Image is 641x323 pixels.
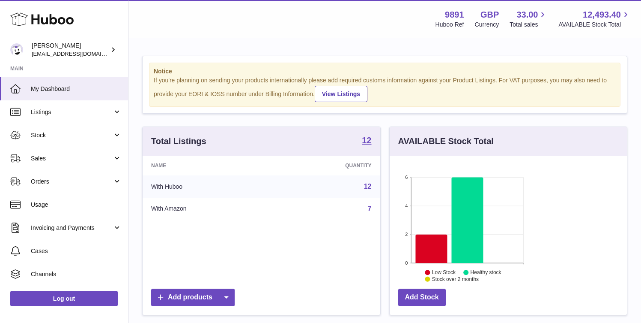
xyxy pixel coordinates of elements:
[31,247,122,255] span: Cases
[31,85,122,93] span: My Dashboard
[480,9,499,21] strong: GBP
[510,9,548,29] a: 33.00 Total sales
[368,205,372,212] a: 7
[432,269,456,275] text: Low Stock
[31,224,113,232] span: Invoicing and Payments
[31,131,113,139] span: Stock
[558,9,631,29] a: 12,493.40 AVAILABLE Stock Total
[31,178,113,186] span: Orders
[143,156,272,175] th: Name
[405,203,408,208] text: 4
[315,86,367,102] a: View Listings
[516,9,538,21] span: 33.00
[405,175,408,180] text: 6
[362,136,371,145] strong: 12
[558,21,631,29] span: AVAILABLE Stock Total
[272,156,380,175] th: Quantity
[143,175,272,198] td: With Huboo
[151,289,235,306] a: Add products
[362,136,371,146] a: 12
[398,289,446,306] a: Add Stock
[364,183,372,190] a: 12
[31,201,122,209] span: Usage
[151,136,206,147] h3: Total Listings
[32,50,126,57] span: [EMAIL_ADDRESS][DOMAIN_NAME]
[31,270,122,278] span: Channels
[432,276,478,282] text: Stock over 2 months
[405,260,408,266] text: 0
[398,136,494,147] h3: AVAILABLE Stock Total
[143,198,272,220] td: With Amazon
[435,21,464,29] div: Huboo Ref
[10,43,23,56] img: ro@thebitterclub.co.uk
[10,291,118,306] a: Log out
[31,154,113,163] span: Sales
[470,269,501,275] text: Healthy stock
[154,76,616,102] div: If you're planning on sending your products internationally please add required customs informati...
[510,21,548,29] span: Total sales
[405,232,408,237] text: 2
[475,21,499,29] div: Currency
[583,9,621,21] span: 12,493.40
[445,9,464,21] strong: 9891
[32,42,109,58] div: [PERSON_NAME]
[31,108,113,116] span: Listings
[154,67,616,75] strong: Notice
